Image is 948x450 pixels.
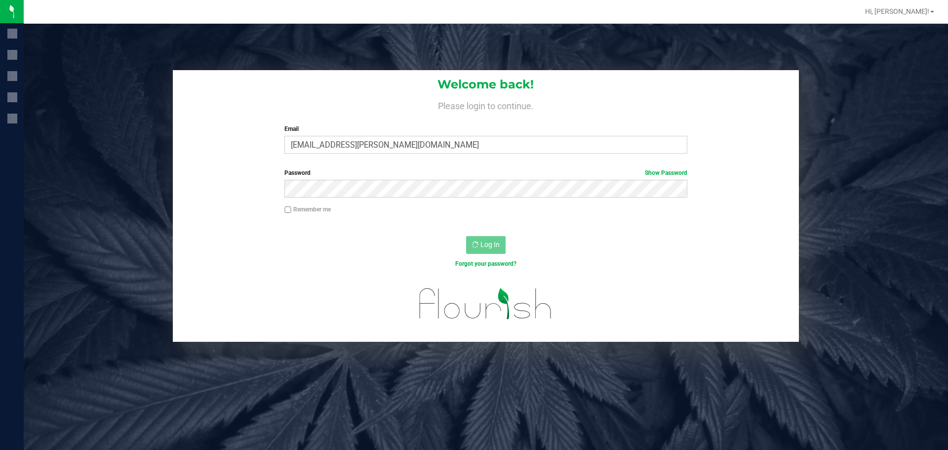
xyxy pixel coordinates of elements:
[173,99,799,111] h4: Please login to continue.
[865,7,929,15] span: Hi, [PERSON_NAME]!
[284,124,687,133] label: Email
[480,241,500,248] span: Log In
[284,206,291,213] input: Remember me
[645,169,687,176] a: Show Password
[284,205,331,214] label: Remember me
[284,169,311,176] span: Password
[173,78,799,91] h1: Welcome back!
[407,279,564,329] img: flourish_logo.svg
[466,236,506,254] button: Log In
[455,260,516,267] a: Forgot your password?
